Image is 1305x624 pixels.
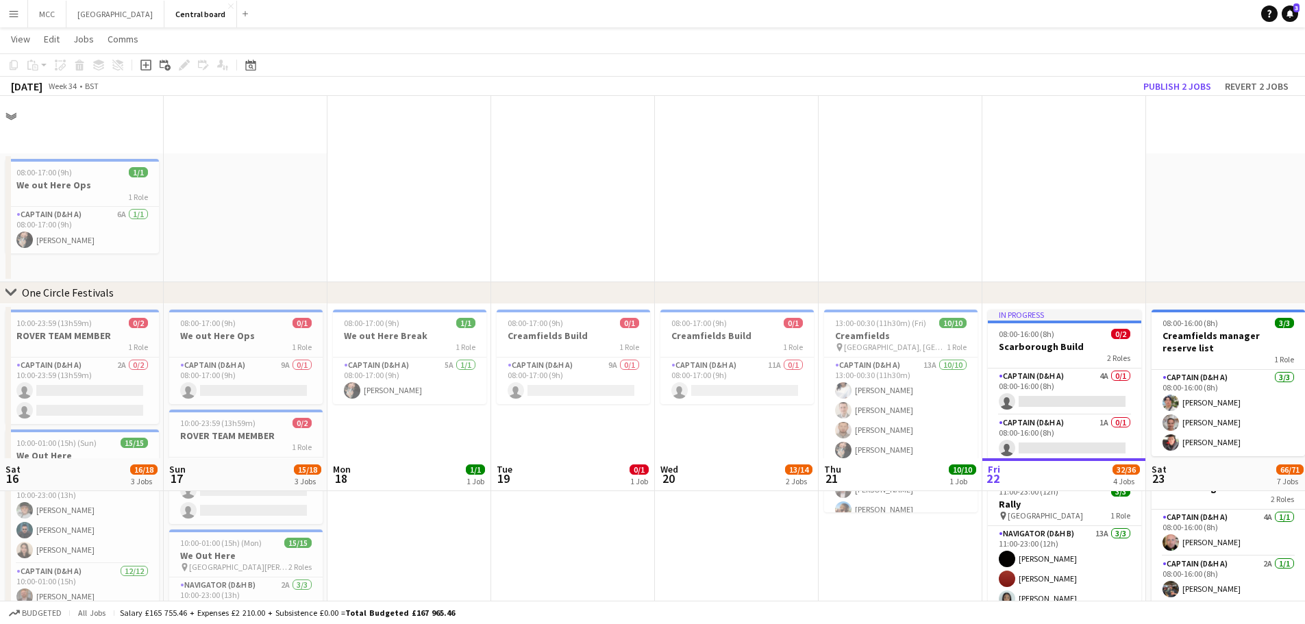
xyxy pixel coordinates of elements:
[1293,3,1300,12] span: 3
[288,562,312,572] span: 2 Roles
[988,310,1141,462] app-job-card: In progress08:00-16:00 (8h)0/2Scarborough Build2 RolesCaptain (D&H A)4A0/108:00-16:00 (8h) Captai...
[5,159,159,253] app-job-card: 08:00-17:00 (9h)1/1We out Here Ops1 RoleCaptain (D&H A)6A1/108:00-17:00 (9h)[PERSON_NAME]
[292,442,312,452] span: 1 Role
[660,310,814,404] app-job-card: 08:00-17:00 (9h)0/1Creamfields Build1 RoleCaptain (D&H A)11A0/108:00-17:00 (9h)
[824,358,978,583] app-card-role: Captain (D&H A)13A10/1013:00-00:30 (11h30m)[PERSON_NAME][PERSON_NAME][PERSON_NAME][PERSON_NAME][P...
[120,608,455,618] div: Salary £165 755.46 + Expenses £2 210.00 + Subsistence £0.00 =
[1277,476,1303,486] div: 7 Jobs
[5,449,159,462] h3: We Out Here
[1113,476,1139,486] div: 4 Jobs
[824,310,978,512] app-job-card: 13:00-00:30 (11h30m) (Fri)10/10Creamfields [GEOGRAPHIC_DATA], [GEOGRAPHIC_DATA]1 RoleCaptain (D&H...
[284,538,312,548] span: 15/15
[671,318,727,328] span: 08:00-17:00 (9h)
[16,318,92,328] span: 10:00-23:59 (13h59m)
[1152,462,1305,603] app-job-card: 08:00-16:00 (8h)2/2Scarborough Build2 RolesCaptain (D&H A)4A1/108:00-16:00 (8h)[PERSON_NAME]Capta...
[11,79,42,93] div: [DATE]
[988,340,1141,353] h3: Scarborough Build
[1008,510,1083,521] span: [GEOGRAPHIC_DATA]
[988,369,1141,415] app-card-role: Captain (D&H A)4A0/108:00-16:00 (8h)
[38,30,65,48] a: Edit
[630,464,649,475] span: 0/1
[988,310,1141,321] div: In progress
[66,1,164,27] button: [GEOGRAPHIC_DATA]
[28,1,66,27] button: MCC
[5,30,36,48] a: View
[660,358,814,404] app-card-role: Captain (D&H A)11A0/108:00-17:00 (9h)
[784,318,803,328] span: 0/1
[131,476,157,486] div: 3 Jobs
[1282,5,1298,22] a: 3
[16,167,72,177] span: 08:00-17:00 (9h)
[1152,510,1305,556] app-card-role: Captain (D&H A)4A1/108:00-16:00 (8h)[PERSON_NAME]
[1219,77,1294,95] button: Revert 2 jobs
[1152,329,1305,354] h3: Creamfields manager reserve list
[45,81,79,91] span: Week 34
[619,342,639,352] span: 1 Role
[1276,464,1304,475] span: 66/71
[169,329,323,342] h3: We out Here Ops
[785,464,812,475] span: 13/14
[949,464,976,475] span: 10/10
[986,471,1000,486] span: 22
[169,310,323,404] app-job-card: 08:00-17:00 (9h)0/1We out Here Ops1 RoleCaptain (D&H A)9A0/108:00-17:00 (9h)
[11,33,30,45] span: View
[1152,463,1167,475] span: Sat
[169,458,323,524] app-card-role: Captain (D&H A)2A0/210:00-23:59 (13h59m)
[497,463,512,475] span: Tue
[295,476,321,486] div: 3 Jobs
[102,30,144,48] a: Comms
[497,358,650,404] app-card-role: Captain (D&H A)9A0/108:00-17:00 (9h)
[495,471,512,486] span: 19
[949,476,975,486] div: 1 Job
[331,471,351,486] span: 18
[1111,486,1130,497] span: 3/3
[5,463,21,475] span: Sat
[999,486,1058,497] span: 11:00-23:00 (12h)
[497,310,650,404] app-job-card: 08:00-17:00 (9h)0/1Creamfields Build1 RoleCaptain (D&H A)9A0/108:00-17:00 (9h)
[169,463,186,475] span: Sun
[844,342,947,352] span: [GEOGRAPHIC_DATA], [GEOGRAPHIC_DATA]
[939,318,967,328] span: 10/10
[660,463,678,475] span: Wed
[167,471,186,486] span: 17
[5,358,159,424] app-card-role: Captain (D&H A)2A0/210:00-23:59 (13h59m)
[1113,464,1140,475] span: 32/36
[1107,353,1130,363] span: 2 Roles
[169,410,323,524] app-job-card: 10:00-23:59 (13h59m)0/2ROVER TEAM MEMBER1 RoleCaptain (D&H A)2A0/210:00-23:59 (13h59m)
[660,329,814,342] h3: Creamfields Build
[68,30,99,48] a: Jobs
[22,286,114,299] div: One Circle Festivals
[1274,354,1294,364] span: 1 Role
[130,464,158,475] span: 16/18
[5,329,159,342] h3: ROVER TEAM MEMBER
[169,358,323,404] app-card-role: Captain (D&H A)9A0/108:00-17:00 (9h)
[180,318,236,328] span: 08:00-17:00 (9h)
[129,167,148,177] span: 1/1
[947,342,967,352] span: 1 Role
[467,476,484,486] div: 1 Job
[121,438,148,448] span: 15/15
[497,329,650,342] h3: Creamfields Build
[1152,370,1305,456] app-card-role: Captain (D&H A)3/308:00-16:00 (8h)[PERSON_NAME][PERSON_NAME][PERSON_NAME]
[75,608,108,618] span: All jobs
[466,464,485,475] span: 1/1
[164,1,237,27] button: Central board
[5,477,159,564] app-card-role: Navigator (D&H B)2A3/310:00-23:00 (13h)[PERSON_NAME][PERSON_NAME][PERSON_NAME]
[988,526,1141,612] app-card-role: Navigator (D&H B)13A3/311:00-23:00 (12h)[PERSON_NAME][PERSON_NAME][PERSON_NAME]
[988,463,1000,475] span: Fri
[180,538,262,548] span: 10:00-01:00 (15h) (Mon)
[1111,329,1130,339] span: 0/2
[1152,310,1305,456] app-job-card: 08:00-16:00 (8h)3/3Creamfields manager reserve list1 RoleCaptain (D&H A)3/308:00-16:00 (8h)[PERSO...
[1163,318,1218,328] span: 08:00-16:00 (8h)
[333,329,486,342] h3: We out Here Break
[128,342,148,352] span: 1 Role
[630,476,648,486] div: 1 Job
[658,471,678,486] span: 20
